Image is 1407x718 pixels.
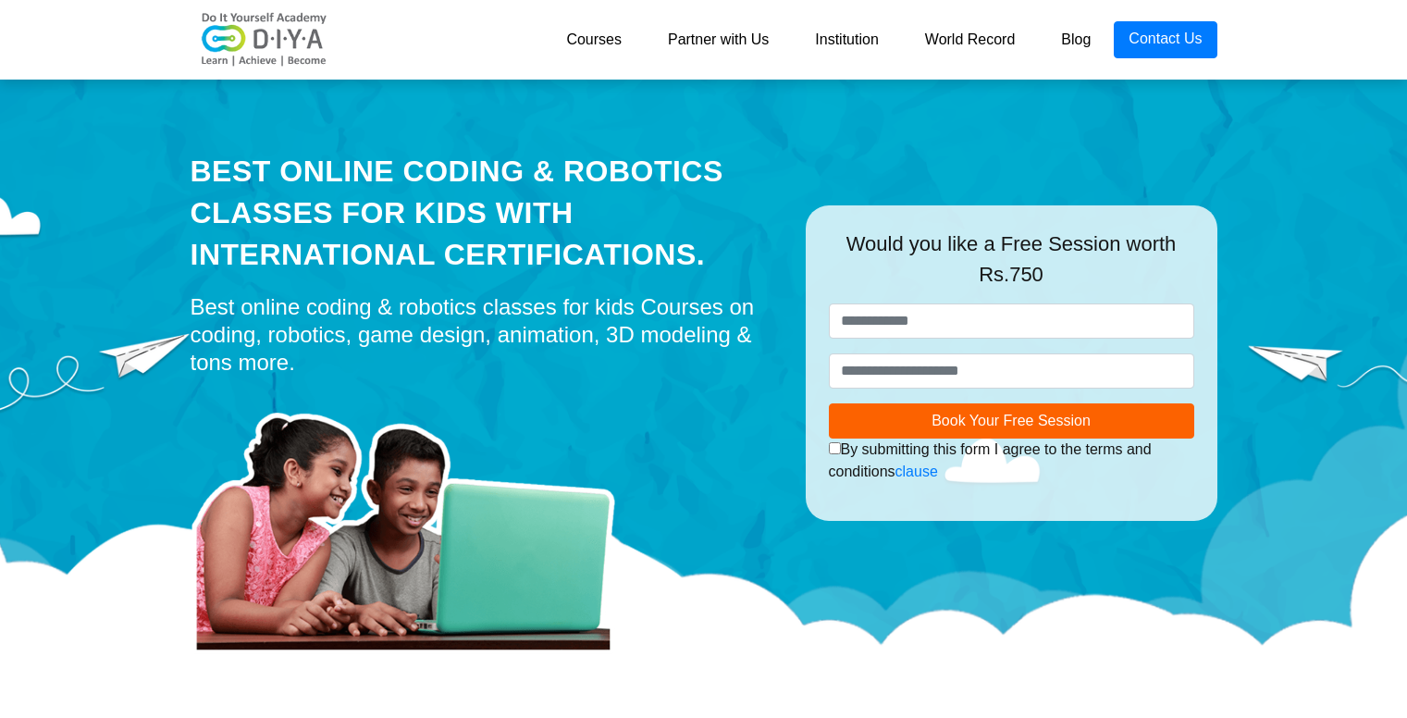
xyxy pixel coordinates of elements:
[1114,21,1216,58] a: Contact Us
[829,403,1194,439] button: Book Your Free Session
[543,21,645,58] a: Courses
[829,229,1194,303] div: Would you like a Free Session worth Rs.750
[191,386,635,654] img: home-prod.png
[645,21,792,58] a: Partner with Us
[829,439,1194,483] div: By submitting this form I agree to the terms and conditions
[932,413,1091,428] span: Book Your Free Session
[1038,21,1114,58] a: Blog
[895,464,938,479] a: clause
[792,21,901,58] a: Institution
[902,21,1039,58] a: World Record
[191,151,778,275] div: Best Online Coding & Robotics Classes for kids with International Certifications.
[191,12,339,68] img: logo-v2.png
[191,293,778,377] div: Best online coding & robotics classes for kids Courses on coding, robotics, game design, animatio...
